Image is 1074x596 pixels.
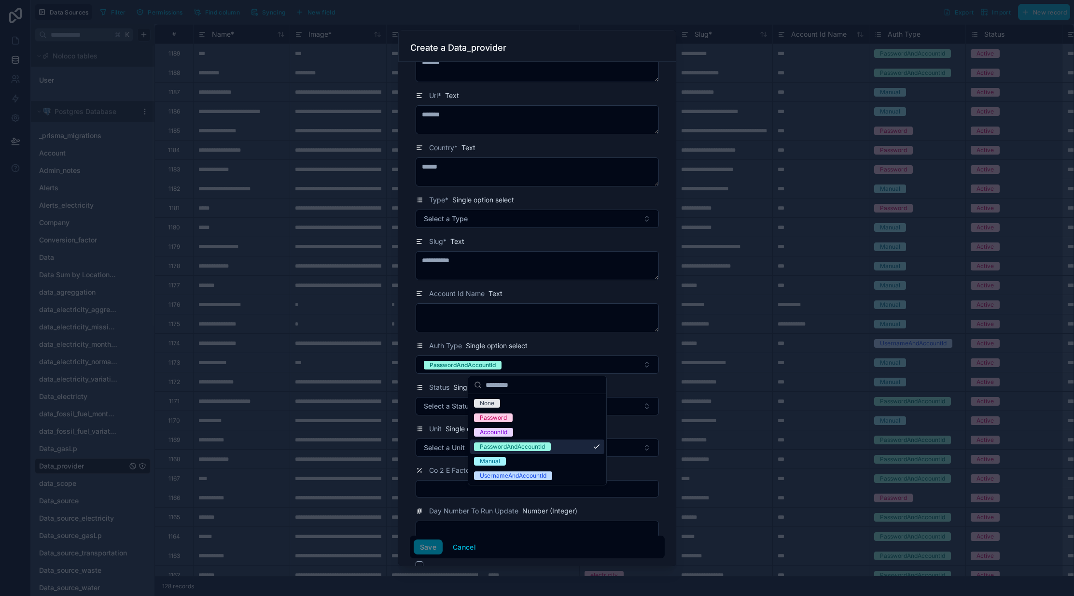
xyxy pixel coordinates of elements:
span: Auth Type [429,341,462,351]
span: Day Number To Run Update [429,506,518,516]
span: Single option select [453,383,515,392]
div: UsernameAndAccountId [480,471,546,480]
span: Text [450,237,464,246]
span: Account Id Name [429,289,485,298]
div: Suggestions [468,394,606,485]
span: Single option select [466,341,528,351]
span: Status [429,383,449,392]
div: Password [480,413,507,422]
span: Single option select [452,195,514,205]
button: Select Button [416,210,659,228]
h3: Create a Data_provider [410,42,506,54]
span: Number (Integer) [522,506,577,516]
span: Unit [429,424,442,434]
button: Select Button [416,355,659,374]
span: Country * [429,143,458,153]
div: None [480,399,494,408]
span: Text [445,91,459,100]
div: PasswordAndAccountId [480,442,545,451]
span: Select a Unit [424,443,465,453]
span: Slug * [429,237,446,246]
div: AccountId [480,428,507,437]
span: Select a Type [424,214,468,224]
span: Co 2 E Factor [429,466,472,475]
span: Text [488,289,502,298]
span: Text [461,143,475,153]
div: Manual [480,457,500,466]
span: Single option select [446,424,507,434]
button: Select Button [416,397,659,415]
div: PasswordAndAccountId [430,361,496,369]
span: Select a Status [424,401,473,411]
span: Type * [429,195,448,205]
button: Cancel [446,539,482,555]
span: Url * [429,91,441,100]
button: Select Button [416,439,659,457]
